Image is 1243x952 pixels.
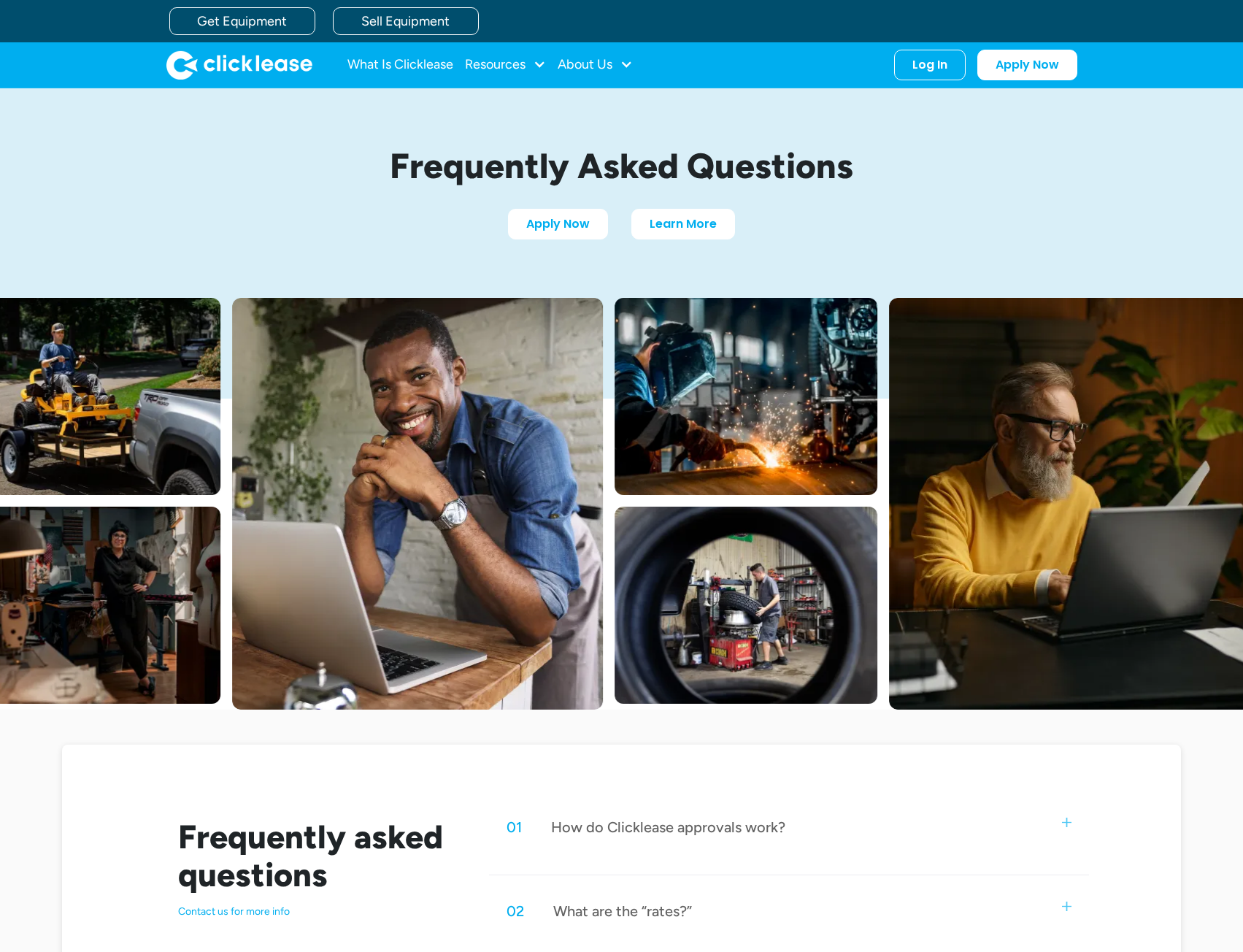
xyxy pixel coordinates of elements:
div: 01 [507,818,522,837]
a: home [166,50,312,80]
img: A man fitting a new tire on a rim [615,507,877,704]
div: 02 [507,902,524,921]
div: Log In [912,58,947,72]
img: A welder in a large mask working on a large pipe [615,298,877,495]
div: Resources [465,50,546,80]
div: How do Clicklease approvals work? [551,818,785,837]
a: Sell Equipment [333,7,479,35]
p: Contact us for more info [178,905,455,918]
img: Clicklease logo [166,50,312,80]
img: small plus [1062,818,1071,827]
img: A smiling man in a blue shirt and apron leaning over a table with a laptop [232,298,603,710]
img: small plus [1062,902,1071,911]
div: What are the “rates?” [553,902,692,921]
h1: Frequently Asked Questions [279,147,965,185]
a: Apply Now [977,50,1077,80]
a: What Is Clicklease [347,50,453,80]
a: Learn More [631,209,735,239]
a: Get Equipment [169,7,315,35]
h2: Frequently asked questions [178,818,455,894]
a: Apply Now [508,209,608,239]
div: About Us [558,50,633,80]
